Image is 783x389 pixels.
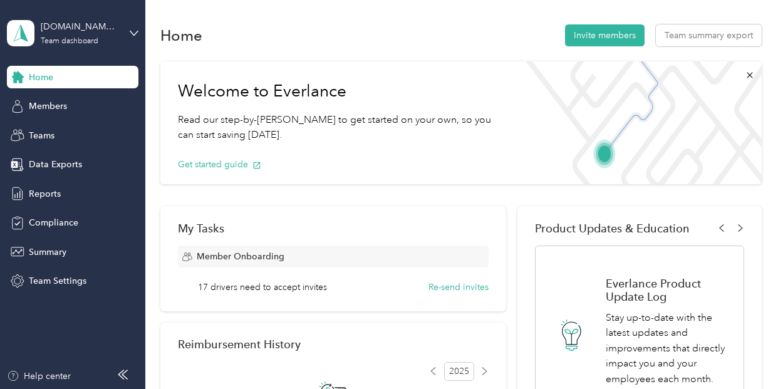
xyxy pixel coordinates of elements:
[606,277,730,303] h1: Everlance Product Update Log
[178,158,261,171] button: Get started guide
[656,24,762,46] button: Team summary export
[198,281,327,294] span: 17 drivers need to accept invites
[516,61,762,184] img: Welcome to everlance
[565,24,645,46] button: Invite members
[29,216,78,229] span: Compliance
[713,319,783,389] iframe: Everlance-gr Chat Button Frame
[178,81,498,101] h1: Welcome to Everlance
[29,274,86,288] span: Team Settings
[29,71,53,84] span: Home
[29,246,66,259] span: Summary
[535,222,690,235] span: Product Updates & Education
[444,362,474,381] span: 2025
[178,338,301,351] h2: Reimbursement History
[7,370,71,383] button: Help center
[178,222,489,235] div: My Tasks
[606,310,730,387] p: Stay up-to-date with the latest updates and improvements that directly impact you and your employ...
[197,250,284,263] span: Member Onboarding
[29,187,61,200] span: Reports
[29,100,67,113] span: Members
[428,281,489,294] button: Re-send invites
[178,112,498,143] p: Read our step-by-[PERSON_NAME] to get started on your own, so you can start saving [DATE].
[29,129,54,142] span: Teams
[41,20,119,33] div: [DOMAIN_NAME][EMAIL_ADDRESS][DOMAIN_NAME]
[41,38,98,45] div: Team dashboard
[29,158,82,171] span: Data Exports
[160,29,202,42] h1: Home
